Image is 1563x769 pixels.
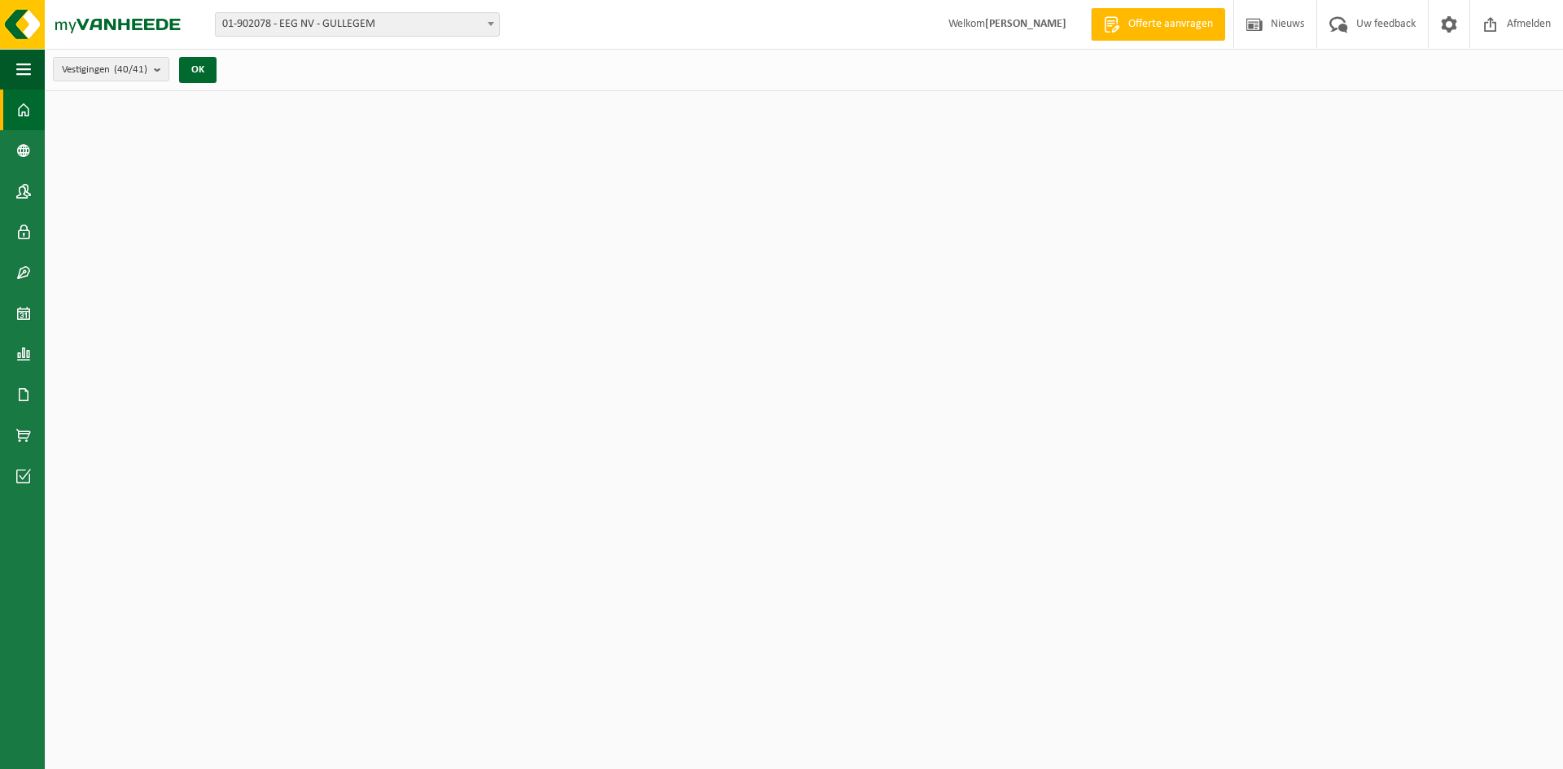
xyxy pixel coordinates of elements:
count: (40/41) [114,64,147,75]
span: Offerte aanvragen [1124,16,1217,33]
button: Vestigingen(40/41) [53,57,169,81]
span: Vestigingen [62,58,147,82]
button: OK [179,57,217,83]
a: Offerte aanvragen [1091,8,1225,41]
strong: [PERSON_NAME] [985,18,1066,30]
span: 01-902078 - EEG NV - GULLEGEM [215,12,500,37]
span: 01-902078 - EEG NV - GULLEGEM [216,13,499,36]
